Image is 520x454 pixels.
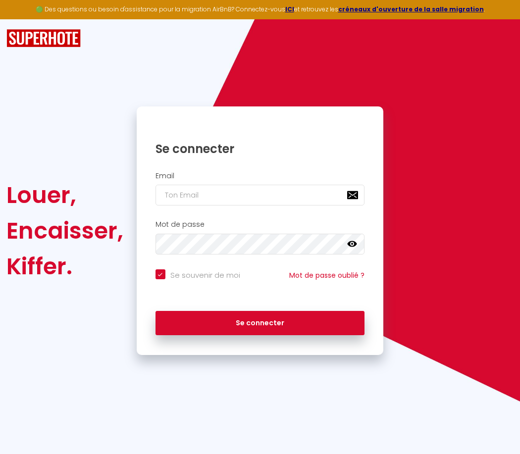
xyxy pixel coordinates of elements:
div: Encaisser, [6,213,123,249]
a: ICI [285,5,294,13]
div: Louer, [6,177,123,213]
a: Mot de passe oublié ? [289,270,364,280]
input: Ton Email [156,185,365,205]
button: Se connecter [156,311,365,336]
h2: Mot de passe [156,220,365,229]
img: SuperHote logo [6,29,81,48]
h1: Se connecter [156,141,365,156]
a: créneaux d'ouverture de la salle migration [338,5,484,13]
h2: Email [156,172,365,180]
div: Kiffer. [6,249,123,284]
